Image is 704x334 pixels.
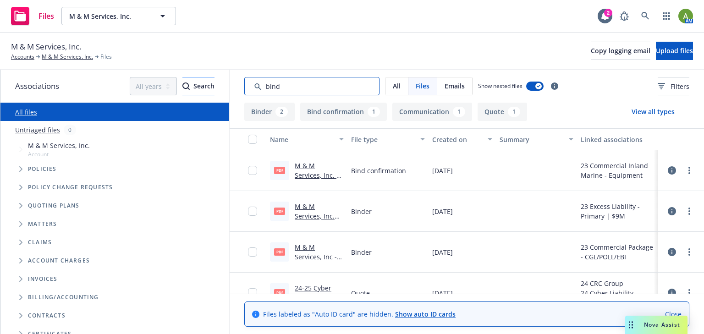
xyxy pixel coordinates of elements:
a: M & M Services, Inc. -23 Excess Liability - Binder.pdf [295,202,335,249]
span: Matters [28,221,57,227]
input: Toggle Row Selected [248,247,257,257]
button: Bind confirmation [300,103,387,121]
span: Files labeled as "Auto ID card" are hidden. [263,309,456,319]
span: [DATE] [432,247,453,257]
span: pdf [274,208,285,214]
div: 2 [604,9,612,17]
button: SearchSearch [182,77,214,95]
span: Files [38,12,54,20]
button: Binder [244,103,295,121]
div: File type [351,135,415,144]
a: Switch app [657,7,676,25]
span: Files [100,53,112,61]
span: M & M Services, Inc. [28,141,90,150]
span: Claims [28,240,52,245]
span: M & M Services, Inc. [11,41,81,53]
button: Summary [496,128,577,150]
a: more [684,206,695,217]
span: Account charges [28,258,90,263]
span: pdf [274,167,285,174]
div: 24 CRC Group [581,279,654,288]
input: Toggle Row Selected [248,166,257,175]
a: All files [15,108,37,116]
span: Nova Assist [644,321,680,329]
button: Created on [429,128,496,150]
div: 0 [64,125,76,135]
button: Communication [392,103,472,121]
a: Untriaged files [15,125,60,135]
span: Binder [351,247,372,257]
div: 1 [453,107,465,117]
a: Show auto ID cards [395,310,456,318]
input: Search by keyword... [244,77,379,95]
div: Linked associations [581,135,654,144]
span: Invoices [28,276,58,282]
svg: Search [182,82,190,90]
button: Filters [658,77,689,95]
span: [DATE] [432,166,453,175]
span: [DATE] [432,207,453,216]
div: Search [182,77,214,95]
div: 23 Commercial Package - CGL/POLL/EBI [581,242,654,262]
span: Copy logging email [591,46,650,55]
span: All [393,81,401,91]
a: more [684,287,695,298]
div: 23 Commercial Inland Marine - Equipment [581,161,654,180]
span: Quote [351,288,370,298]
span: Account [28,150,90,158]
a: M & M Services, Inc. - 23 Commercial Inland Marine - Binder.pdf [295,161,342,208]
div: Tree Example [0,139,229,288]
div: Summary [500,135,563,144]
span: Files [416,81,429,91]
input: Toggle Row Selected [248,288,257,297]
input: Toggle Row Selected [248,207,257,216]
span: Upload files [656,46,693,55]
a: Files [7,3,58,29]
button: Quote [478,103,527,121]
span: Show nested files [478,82,522,90]
span: Quoting plans [28,203,80,208]
a: Search [636,7,654,25]
div: 1 [508,107,520,117]
span: Binder [351,207,372,216]
button: Upload files [656,42,693,60]
span: Billing/Accounting [28,295,99,300]
div: 24 Cyber Liability [581,288,654,298]
span: Filters [658,82,689,91]
span: Policy change requests [28,185,113,190]
span: pdf [274,289,285,296]
div: Drag to move [625,316,637,334]
span: Filters [671,82,689,91]
button: Copy logging email [591,42,650,60]
button: Nova Assist [625,316,687,334]
span: Policies [28,166,57,172]
span: M & M Services, Inc. [69,11,148,21]
span: Emails [445,81,465,91]
span: Bind confirmation [351,166,406,175]
a: Close [665,309,682,319]
a: M & M Services, Inc. [42,53,93,61]
div: 2 [275,107,288,117]
a: Accounts [11,53,34,61]
a: more [684,165,695,176]
div: 23 Excess Liability - Primary | $9M [581,202,654,221]
button: Name [266,128,347,150]
span: [DATE] [432,288,453,298]
a: more [684,246,695,257]
button: File type [347,128,429,150]
button: M & M Services, Inc. [61,7,176,25]
div: Created on [432,135,482,144]
span: Associations [15,80,59,92]
div: 1 [368,107,380,117]
a: M & M Services, Inc - 23 - Commercial Package- Binder.pdf [295,243,337,300]
span: pdf [274,248,285,255]
img: photo [678,9,693,23]
a: Report a Bug [615,7,633,25]
button: Linked associations [577,128,658,150]
button: View all types [617,103,689,121]
input: Select all [248,135,257,144]
div: Name [270,135,334,144]
span: Contracts [28,313,66,318]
